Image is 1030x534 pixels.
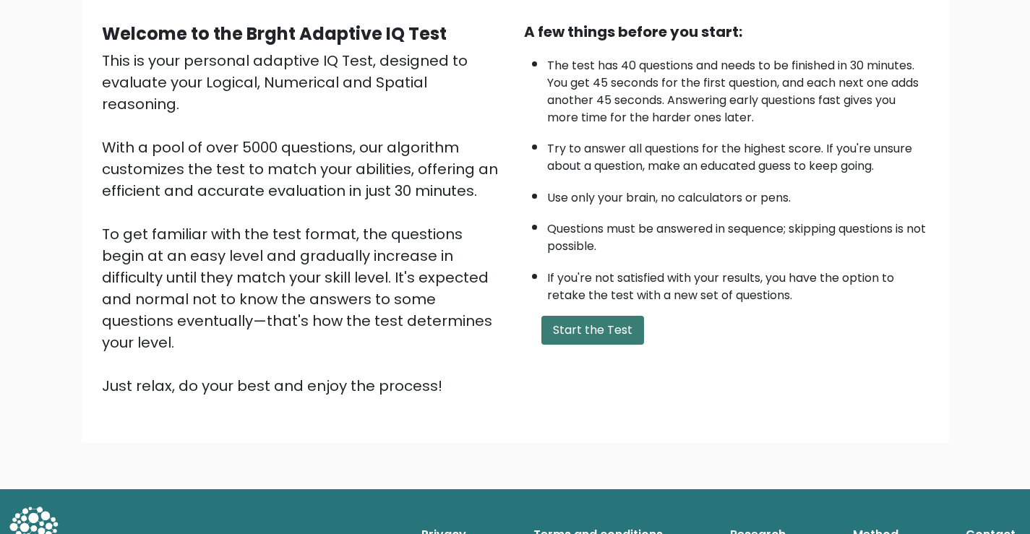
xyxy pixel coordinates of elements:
[541,316,644,345] button: Start the Test
[547,213,929,255] li: Questions must be answered in sequence; skipping questions is not possible.
[547,182,929,207] li: Use only your brain, no calculators or pens.
[547,133,929,175] li: Try to answer all questions for the highest score. If you're unsure about a question, make an edu...
[547,50,929,126] li: The test has 40 questions and needs to be finished in 30 minutes. You get 45 seconds for the firs...
[102,50,507,397] div: This is your personal adaptive IQ Test, designed to evaluate your Logical, Numerical and Spatial ...
[102,22,447,46] b: Welcome to the Brght Adaptive IQ Test
[547,262,929,304] li: If you're not satisfied with your results, you have the option to retake the test with a new set ...
[524,21,929,43] div: A few things before you start:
